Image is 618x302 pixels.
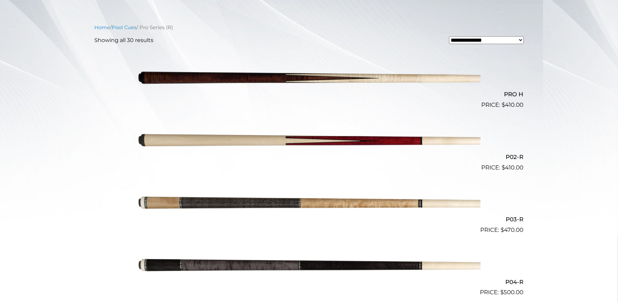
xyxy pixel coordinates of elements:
[95,112,524,172] a: P02-R $410.00
[501,226,504,233] span: $
[138,237,481,294] img: P04-R
[95,36,154,44] p: Showing all 30 results
[95,237,524,297] a: P04-R $500.00
[501,226,524,233] bdi: 470.00
[502,164,524,171] bdi: 410.00
[138,50,481,107] img: PRO H
[95,88,524,101] h2: PRO H
[449,36,524,44] select: Shop order
[138,112,481,169] img: P02-R
[501,289,524,296] bdi: 500.00
[502,164,505,171] span: $
[138,175,481,232] img: P03-R
[95,276,524,288] h2: P04-R
[95,24,524,31] nav: Breadcrumb
[502,101,524,108] bdi: 410.00
[112,24,137,31] a: Pool Cues
[95,213,524,226] h2: P03-R
[501,289,504,296] span: $
[502,101,505,108] span: $
[95,50,524,109] a: PRO H $410.00
[95,175,524,235] a: P03-R $470.00
[95,150,524,163] h2: P02-R
[95,24,110,31] a: Home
